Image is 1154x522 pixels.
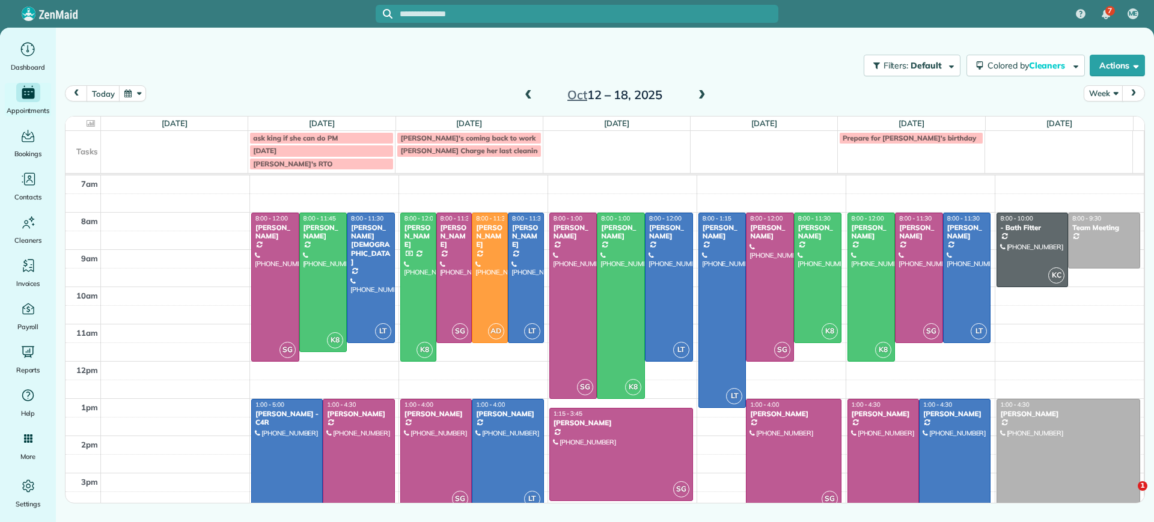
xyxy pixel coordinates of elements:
[1093,1,1119,28] div: 7 unread notifications
[21,407,35,419] span: Help
[5,476,51,510] a: Settings
[16,364,40,376] span: Reports
[726,388,742,404] span: LT
[749,223,790,241] div: [PERSON_NAME]
[253,133,338,142] span: ask king if she can do PM
[1029,60,1067,71] span: Cleaners
[1129,9,1138,19] span: ME
[1072,223,1137,232] div: Team Meeting
[441,214,473,222] span: 8:00 - 11:30
[5,83,51,117] a: Appointments
[404,223,433,249] div: [PERSON_NAME]
[911,60,942,71] span: Default
[751,118,777,128] a: [DATE]
[567,87,587,102] span: Oct
[1090,55,1145,76] button: Actions
[7,105,50,117] span: Appointments
[16,498,41,510] span: Settings
[703,214,731,222] span: 8:00 - 1:15
[5,213,51,246] a: Cleaners
[1072,214,1101,222] span: 8:00 - 9:30
[702,223,743,241] div: [PERSON_NAME]
[577,379,593,395] span: SG
[899,214,932,222] span: 8:00 - 11:30
[554,410,582,417] span: 1:15 - 3:45
[923,401,952,408] span: 1:00 - 4:30
[875,342,891,358] span: K8
[350,223,391,267] div: [PERSON_NAME][DEMOGRAPHIC_DATA]
[852,214,884,222] span: 8:00 - 12:00
[5,386,51,419] a: Help
[376,9,392,19] button: Focus search
[5,169,51,203] a: Contacts
[304,214,336,222] span: 8:00 - 11:45
[524,323,540,339] span: LT
[649,223,689,241] div: [PERSON_NAME]
[511,223,540,249] div: [PERSON_NAME]
[375,323,391,339] span: LT
[1001,401,1030,408] span: 1:00 - 4:30
[76,328,98,338] span: 11am
[864,55,960,76] button: Filters: Default
[255,214,288,222] span: 8:00 - 12:00
[822,323,838,339] span: K8
[1108,6,1112,16] span: 7
[749,410,838,418] div: [PERSON_NAME]
[5,126,51,160] a: Bookings
[625,379,641,395] span: K8
[1138,481,1147,491] span: 1
[14,191,41,203] span: Contacts
[162,118,188,128] a: [DATE]
[601,214,630,222] span: 8:00 - 1:00
[966,55,1085,76] button: Colored byCleaners
[1000,223,1065,232] div: - Bath Fitter
[452,491,468,507] span: SG
[476,401,505,408] span: 1:00 - 4:00
[327,401,356,408] span: 1:00 - 4:30
[309,118,335,128] a: [DATE]
[488,323,504,339] span: AD
[417,342,433,358] span: K8
[774,342,790,358] span: SG
[5,342,51,376] a: Reports
[649,214,682,222] span: 8:00 - 12:00
[851,223,892,241] div: [PERSON_NAME]
[327,332,343,348] span: K8
[16,278,40,290] span: Invoices
[923,410,987,418] div: [PERSON_NAME]
[456,118,482,128] a: [DATE]
[1122,85,1145,102] button: next
[540,88,690,102] h2: 12 – 18, 2025
[17,321,39,333] span: Payroll
[5,40,51,73] a: Dashboard
[404,410,468,418] div: [PERSON_NAME]
[255,410,319,427] div: [PERSON_NAME] - C4R
[81,440,98,449] span: 2pm
[475,223,504,249] div: [PERSON_NAME]
[400,146,542,155] span: [PERSON_NAME] Charge her last cleaning
[512,214,545,222] span: 8:00 - 11:30
[673,342,689,358] span: LT
[1113,481,1142,510] iframe: Intercom live chat
[988,60,1069,71] span: Colored by
[858,55,960,76] a: Filters: Default
[1001,214,1033,222] span: 8:00 - 10:00
[81,179,98,189] span: 7am
[851,410,915,418] div: [PERSON_NAME]
[1000,410,1137,418] div: [PERSON_NAME]
[452,323,468,339] span: SG
[255,223,296,241] div: [PERSON_NAME]
[971,323,987,339] span: LT
[14,148,42,160] span: Bookings
[81,216,98,226] span: 8am
[81,477,98,487] span: 3pm
[253,146,276,155] span: [DATE]
[899,223,939,241] div: [PERSON_NAME]
[852,401,881,408] span: 1:00 - 4:30
[65,85,88,102] button: prev
[553,419,689,427] div: [PERSON_NAME]
[440,223,469,249] div: [PERSON_NAME]
[475,410,540,418] div: [PERSON_NAME]
[673,481,689,497] span: SG
[400,133,536,142] span: [PERSON_NAME]'s coming back to work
